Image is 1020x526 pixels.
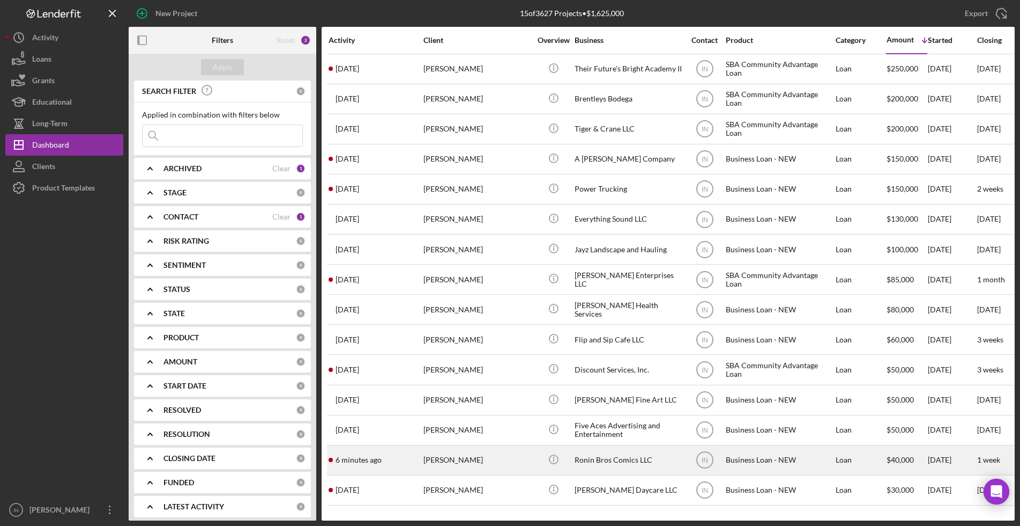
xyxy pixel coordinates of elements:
div: 0 [296,260,306,270]
div: SBA Community Advantage Loan [726,115,833,143]
b: CONTACT [163,213,198,221]
div: [DATE] [928,235,976,264]
div: Business Loan - NEW [726,416,833,444]
b: CLOSING DATE [163,454,215,463]
div: $130,000 [887,205,927,233]
div: Business [575,36,682,45]
time: 2025-08-18 12:03 [336,486,359,494]
div: Ronin Bros Comics LLC [575,446,682,474]
div: Five Aces Advertising and Entertainment [575,416,682,444]
button: Educational [5,91,123,113]
time: [DATE] [977,94,1001,103]
div: Client [423,36,531,45]
div: Business Loan - NEW [726,175,833,203]
div: [PERSON_NAME] [423,205,531,233]
button: Export [954,3,1015,24]
b: STAGE [163,188,187,197]
button: New Project [129,3,208,24]
div: [PERSON_NAME] [423,355,531,384]
div: [PERSON_NAME] [423,115,531,143]
div: $80,000 [887,295,927,324]
div: New Project [155,3,197,24]
button: Grants [5,70,123,91]
button: Loans [5,48,123,70]
div: Loan [836,416,885,444]
div: Discount Services, Inc. [575,355,682,384]
div: [DATE] [928,265,976,294]
div: 0 [296,333,306,342]
div: Loan [836,386,885,414]
div: 2 [300,35,311,46]
text: IN [702,65,708,73]
div: Open Intercom Messenger [984,479,1009,505]
div: [PERSON_NAME] Fine Art LLC [575,386,682,414]
div: Loan [836,235,885,264]
div: 0 [296,188,306,198]
div: $60,000 [887,325,927,354]
time: [DATE] [977,124,1001,133]
div: [PERSON_NAME] [423,235,531,264]
div: [PERSON_NAME] [423,386,531,414]
button: Activity [5,27,123,48]
a: Product Templates [5,177,123,199]
div: Export [965,3,988,24]
div: Business Loan - NEW [726,235,833,264]
div: Business Loan - NEW [726,446,833,474]
div: Educational [32,91,72,115]
time: [DATE] [977,154,1001,163]
div: Loan [836,325,885,354]
text: IN [702,306,708,313]
div: [PERSON_NAME] [423,446,531,474]
div: Applied in combination with filters below [142,111,303,119]
div: 0 [296,502,306,512]
b: STATUS [163,285,190,294]
button: Apply [201,59,244,75]
div: 0 [296,429,306,439]
div: [PERSON_NAME] [423,55,531,83]
div: Activity [329,36,422,45]
time: 2025-08-19 21:08 [336,275,359,284]
time: 3 weeks [977,365,1003,374]
div: [PERSON_NAME] [423,416,531,444]
div: Business Loan - NEW [726,145,833,173]
time: 1 month [977,275,1005,284]
div: Contact [684,36,725,45]
div: 0 [296,454,306,463]
div: Loan [836,265,885,294]
div: Clients [32,156,55,180]
text: IN [702,126,708,133]
text: IN [702,427,708,434]
time: 2 weeks [977,184,1003,193]
div: Apply [213,59,233,75]
div: Loan [836,355,885,384]
div: [DATE] [928,416,976,444]
time: 2025-04-25 12:19 [336,94,359,103]
div: Business Loan - NEW [726,476,833,505]
text: IN [702,216,708,223]
div: Tiger & Crane LLC [575,115,682,143]
div: [DATE] [928,205,976,233]
div: 0 [296,478,306,487]
time: 2025-08-19 15:20 [336,426,359,434]
div: $30,000 [887,476,927,505]
div: Everything Sound LLC [575,205,682,233]
b: RESOLUTION [163,430,210,439]
div: Loan [836,446,885,474]
time: 2025-07-28 14:16 [336,396,359,404]
b: RISK RATING [163,237,209,245]
div: Activity [32,27,58,51]
text: IN [702,336,708,344]
div: Product [726,36,833,45]
div: Overview [533,36,574,45]
div: [DATE] [928,175,976,203]
div: Loans [32,48,51,72]
div: 0 [296,381,306,391]
time: [DATE] [977,305,1001,314]
div: [DATE] [928,115,976,143]
div: 1 [296,212,306,222]
text: IN [702,457,708,464]
div: Loan [836,175,885,203]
